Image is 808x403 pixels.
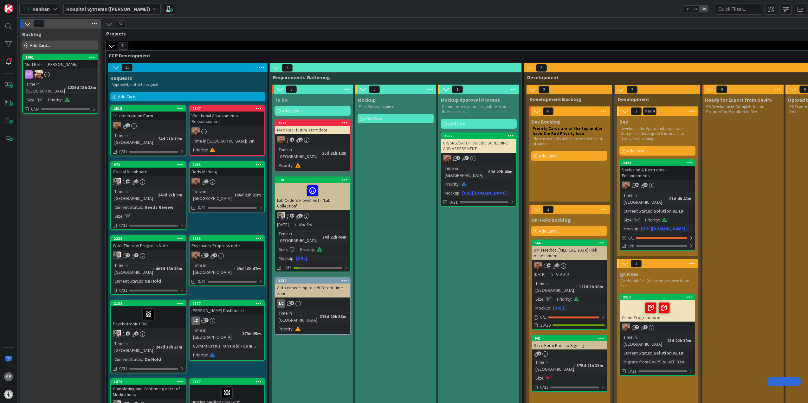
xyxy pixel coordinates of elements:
[110,235,186,295] a: 2229Work Therapy Progress NoteLPTime in [GEOGRAPHIC_DATA]:401d 18h 36mCurrent Status:On Hold0/31
[119,148,127,155] span: 0/31
[190,168,264,176] div: Body Marking
[23,70,98,79] div: Ed
[111,385,186,399] div: Completing and Confirming a List of Medications
[113,213,123,220] div: Size
[641,226,688,232] a: [URL][DOMAIN_NAME]..
[66,84,98,91] div: 1236d 23h 33m
[456,156,460,160] span: 6
[4,390,13,399] img: avatar
[23,54,98,60] div: 1061
[126,253,130,257] span: 2
[534,359,574,373] div: Time in [GEOGRAPHIC_DATA]
[635,325,639,329] span: 7
[465,156,469,160] span: 3
[544,296,545,303] span: :
[282,108,302,114] span: Add Card...
[462,190,509,196] a: [URL][DOMAIN_NAME]..
[278,121,350,125] div: 2531
[189,161,265,212] a: 2485Body MarkingJSTime in [GEOGRAPHIC_DATA]:126d 22h 21m0/31
[65,84,66,91] span: :
[190,162,264,168] div: 2485
[555,296,571,303] div: Priority
[537,351,541,355] span: 1
[142,356,143,363] span: :
[232,191,233,198] span: :
[111,112,186,120] div: 1:1 observation Form
[119,287,127,294] span: 0/31
[320,150,320,157] span: :
[189,105,265,156] a: 2547Vocational Assessments -ReassessmentJSTime in [GEOGRAPHIC_DATA]:7mPriority:
[25,80,65,94] div: Time in [GEOGRAPHIC_DATA]
[574,362,575,369] span: :
[191,188,232,202] div: Time in [GEOGRAPHIC_DATA]
[111,301,186,328] div: 2188Psychotropic PRN
[156,135,184,142] div: 74d 21h 39m
[113,122,121,130] img: JS
[540,384,548,391] span: 0/31
[277,212,285,220] img: LP
[623,161,695,165] div: 2429
[540,322,551,329] span: 10/10
[114,301,186,306] div: 2188
[620,182,695,190] div: JS
[119,365,127,372] span: 0/31
[113,252,121,260] img: LP
[534,280,576,294] div: Time in [GEOGRAPHIC_DATA]
[622,216,632,223] div: Size
[620,294,695,322] div: 2516Client Program form
[111,178,186,186] div: LP
[622,182,630,190] img: JS
[233,191,262,198] div: 126d 22h 21m
[156,191,184,198] div: 249d 21h 9m
[275,120,350,134] div: 2531Med Rec- future start date
[134,179,139,183] span: 17
[190,236,264,241] div: 2518
[4,4,13,13] img: Visit kanbanzone.com
[126,331,130,336] span: 5
[628,243,634,249] span: 0/6
[191,127,200,136] img: JS
[143,204,175,211] div: Needs Review
[275,126,350,134] div: Med Rec- future start date
[235,265,262,272] div: 69d 18h 47m
[191,327,240,341] div: Time in [GEOGRAPHIC_DATA]
[204,179,209,183] span: 2
[277,299,285,308] div: LC
[443,181,459,188] div: Priority
[207,146,208,153] span: :
[290,138,294,142] span: 1
[62,96,63,103] span: :
[534,262,542,270] img: JS
[622,225,638,232] div: Mockup
[299,222,313,227] i: Not Set
[675,358,686,365] div: Yes
[443,155,451,163] img: JS
[275,177,350,183] div: 178
[30,42,50,48] span: Add Card...
[532,336,607,341] div: 901
[118,94,138,99] span: Add Card...
[575,362,605,369] div: 375d 21h 33m
[192,236,264,241] div: 2518
[190,236,264,250] div: 2518Psychiatry Progress note
[643,216,659,223] div: Priority
[113,204,142,211] div: Current Status
[26,55,98,60] div: 1061
[189,300,265,361] a: 2177[PERSON_NAME] DashboardLCTime in [GEOGRAPHIC_DATA]:379d 25mCurrent Status:On Hold - Com...Pri...
[318,313,348,320] div: 375d 20h 56m
[651,349,652,356] span: :
[441,132,517,207] a: 2512C-SSRS/SAFE-T SUICIDE SCREENING AND ASSESSMENTJSTime in [GEOGRAPHIC_DATA]:69d 22h 48mPriority...
[111,106,186,120] div: 25151:1 observation Form
[553,305,566,311] a: [URL]..
[190,112,264,125] div: Vocational Assessments -Reassessment
[691,6,700,12] span: 2x
[443,165,486,179] div: Time in [GEOGRAPHIC_DATA]
[275,277,351,335] a: 2234Auto converting to a different time zoneLCTime in [GEOGRAPHIC_DATA]:375d 20h 56mPriority:
[577,283,605,290] div: 127d 3h 38m
[31,106,39,112] span: 0/34
[555,263,559,267] span: 11
[299,138,303,142] span: 2
[113,356,142,363] div: Current Status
